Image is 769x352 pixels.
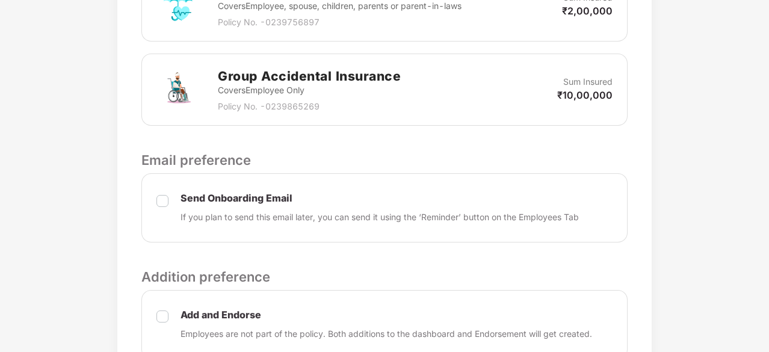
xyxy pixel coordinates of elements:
img: svg+xml;base64,PHN2ZyB4bWxucz0iaHR0cDovL3d3dy53My5vcmcvMjAwMC9zdmciIHdpZHRoPSI3MiIgaGVpZ2h0PSI3Mi... [156,68,200,111]
p: Covers Employee Only [218,84,401,97]
p: Add and Endorse [181,309,592,321]
p: Policy No. - 0239865269 [218,100,401,113]
p: Employees are not part of the policy. Both additions to the dashboard and Endorsement will get cr... [181,327,592,341]
p: Email preference [141,150,628,170]
p: If you plan to send this email later, you can send it using the ‘Reminder’ button on the Employee... [181,211,579,224]
p: Addition preference [141,267,628,287]
p: Sum Insured [563,75,613,88]
p: Policy No. - 0239756897 [218,16,462,29]
p: Send Onboarding Email [181,192,579,205]
h2: Group Accidental Insurance [218,66,401,86]
p: ₹2,00,000 [562,4,613,17]
p: ₹10,00,000 [557,88,613,102]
